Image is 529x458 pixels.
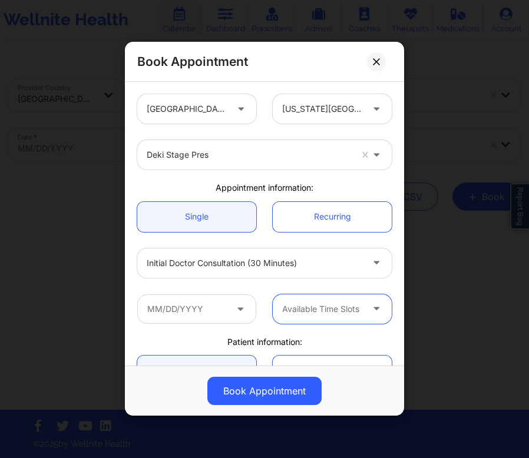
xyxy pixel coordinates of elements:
input: MM/DD/YYYY [137,294,256,324]
a: Not Registered Patient [273,356,392,386]
button: Book Appointment [207,377,322,406]
a: Recurring [273,202,392,232]
div: [GEOGRAPHIC_DATA] [147,94,227,124]
a: Registered Patient [137,356,256,386]
div: Patient information: [129,336,400,348]
h2: Book Appointment [137,54,248,69]
div: Initial doctor consultation (30 minutes) [147,248,363,278]
div: Deki Stage Pres [147,140,351,170]
a: Single [137,202,256,232]
div: Appointment information: [129,182,400,194]
div: [US_STATE][GEOGRAPHIC_DATA] [282,94,363,124]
